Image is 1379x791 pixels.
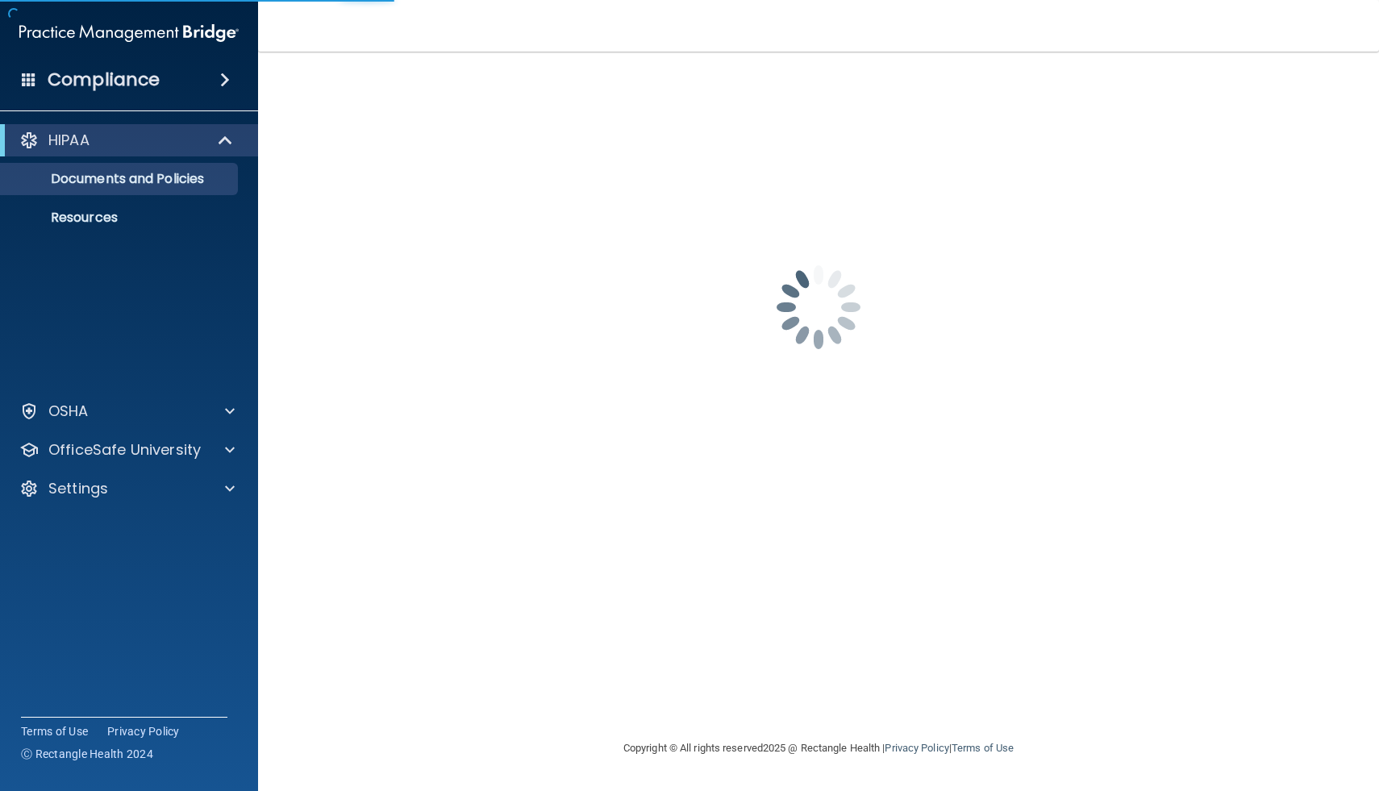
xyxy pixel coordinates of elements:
[19,479,235,498] a: Settings
[19,402,235,421] a: OSHA
[524,722,1113,774] div: Copyright © All rights reserved 2025 @ Rectangle Health | |
[10,210,231,226] p: Resources
[21,723,88,739] a: Terms of Use
[1100,677,1360,741] iframe: Drift Widget Chat Controller
[107,723,180,739] a: Privacy Policy
[48,479,108,498] p: Settings
[48,402,89,421] p: OSHA
[952,742,1014,754] a: Terms of Use
[738,227,899,388] img: spinner.e123f6fc.gif
[48,131,90,150] p: HIPAA
[10,171,231,187] p: Documents and Policies
[19,131,234,150] a: HIPAA
[48,440,201,460] p: OfficeSafe University
[19,17,239,49] img: PMB logo
[48,69,160,91] h4: Compliance
[19,440,235,460] a: OfficeSafe University
[21,746,153,762] span: Ⓒ Rectangle Health 2024
[885,742,948,754] a: Privacy Policy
